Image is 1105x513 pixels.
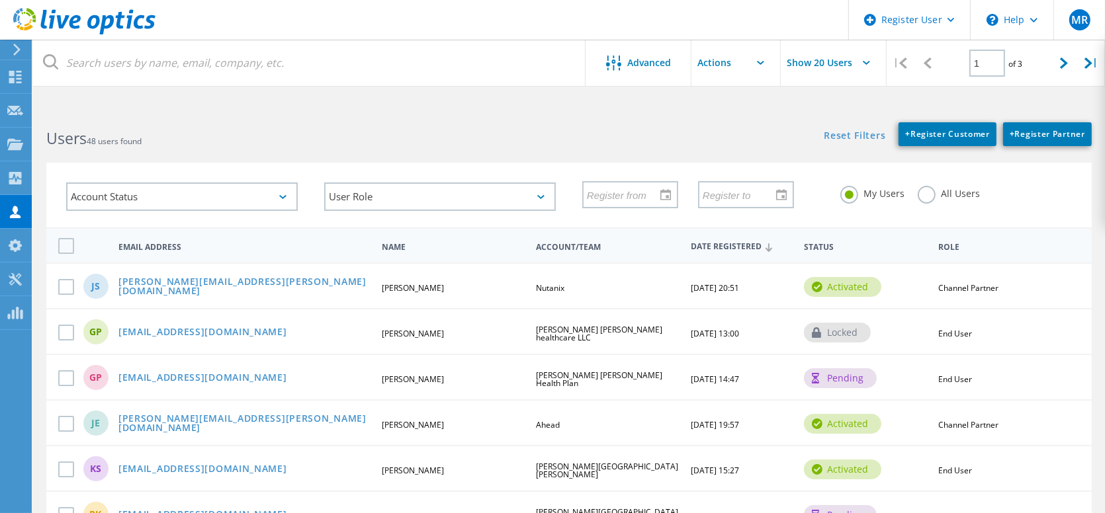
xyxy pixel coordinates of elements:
[824,131,885,142] a: Reset Filters
[382,374,444,385] span: [PERSON_NAME]
[1008,58,1022,69] span: of 3
[118,373,287,384] a: [EMAIL_ADDRESS][DOMAIN_NAME]
[537,282,565,294] span: Nutanix
[13,28,155,37] a: Live Optics Dashboard
[89,327,102,336] span: GP
[537,243,680,251] span: Account/Team
[691,465,740,476] span: [DATE] 15:27
[584,182,668,207] input: Register from
[66,182,298,211] div: Account Status
[118,464,287,475] a: [EMAIL_ADDRESS][DOMAIN_NAME]
[537,370,663,389] span: [PERSON_NAME] [PERSON_NAME] Health Plan
[699,182,783,207] input: Register to
[938,419,998,430] span: Channel Partner
[1010,128,1015,139] b: +
[87,136,142,147] span: 48 users found
[691,374,740,385] span: [DATE] 14:47
[938,328,972,339] span: End User
[691,243,793,251] span: Date Registered
[905,128,910,139] b: +
[91,282,100,291] span: JS
[804,277,881,297] div: activated
[899,122,996,146] a: +Register Customer
[804,368,877,388] div: pending
[90,464,101,473] span: KS
[938,374,972,385] span: End User
[804,243,926,251] span: Status
[628,58,672,67] span: Advanced
[1010,128,1085,139] span: Register Partner
[691,282,740,294] span: [DATE] 20:51
[938,282,998,294] span: Channel Partner
[537,461,679,480] span: [PERSON_NAME][GEOGRAPHIC_DATA][PERSON_NAME]
[118,327,287,338] a: [EMAIL_ADDRESS][DOMAIN_NAME]
[887,40,914,87] div: |
[1003,122,1092,146] a: +Register Partner
[905,128,990,139] span: Register Customer
[691,328,740,339] span: [DATE] 13:00
[938,243,1071,251] span: Role
[537,324,663,343] span: [PERSON_NAME] [PERSON_NAME] healthcare LLC
[382,282,444,294] span: [PERSON_NAME]
[118,277,371,297] a: [PERSON_NAME][EMAIL_ADDRESS][PERSON_NAME][DOMAIN_NAME]
[938,465,972,476] span: End User
[33,40,586,86] input: Search users by name, email, company, etc.
[382,465,444,476] span: [PERSON_NAME]
[987,14,998,26] svg: \n
[324,182,556,211] div: User Role
[118,243,371,251] span: Email Address
[537,419,560,430] span: Ahead
[46,128,87,149] b: Users
[89,373,102,382] span: GP
[804,459,881,479] div: activated
[840,186,905,198] label: My Users
[804,323,871,342] div: locked
[382,243,525,251] span: Name
[91,418,100,428] span: JE
[382,419,444,430] span: [PERSON_NAME]
[918,186,980,198] label: All Users
[1078,40,1105,87] div: |
[118,414,371,434] a: [PERSON_NAME][EMAIL_ADDRESS][PERSON_NAME][DOMAIN_NAME]
[804,414,881,434] div: activated
[691,419,740,430] span: [DATE] 19:57
[382,328,444,339] span: [PERSON_NAME]
[1071,15,1088,25] span: MR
